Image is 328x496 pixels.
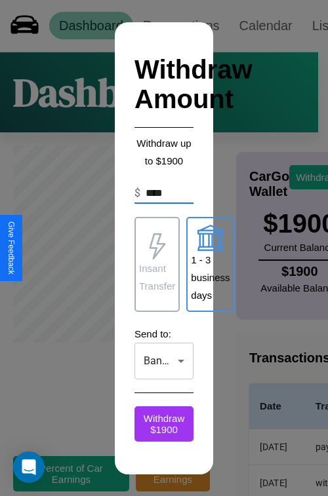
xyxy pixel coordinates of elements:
[134,134,194,170] p: Withdraw up to $ 1900
[134,406,194,442] button: Withdraw $1900
[134,185,140,201] p: $
[134,42,194,128] h2: Withdraw Amount
[134,343,194,379] div: Banky McBankface
[134,325,194,343] p: Send to:
[13,451,45,483] div: Open Intercom Messenger
[139,259,175,295] p: Insant Transfer
[191,251,230,304] p: 1 - 3 business days
[7,221,16,275] div: Give Feedback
